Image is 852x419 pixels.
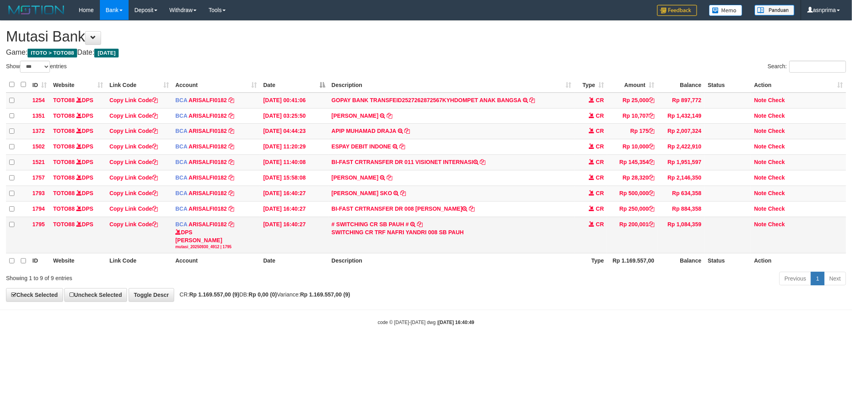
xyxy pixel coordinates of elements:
span: CR [596,128,604,134]
a: Copy Link Code [109,113,158,119]
a: ARISALFI0182 [189,174,227,181]
span: 1372 [32,128,45,134]
a: Copy BI-FAST CRTRANSFER DR 011 VISIONET INTERNASI to clipboard [480,159,486,165]
label: Show entries [6,61,67,73]
a: Copy ARISALFI0182 to clipboard [228,190,234,196]
a: TOTO88 [53,206,75,212]
th: Website: activate to sort column ascending [50,77,106,93]
a: Note [754,113,767,119]
td: [DATE] 00:41:06 [260,93,328,108]
img: Button%20Memo.svg [709,5,743,16]
label: Search: [768,61,846,73]
a: Copy Rp 10,000 to clipboard [649,143,654,150]
td: Rp 10,000 [607,139,657,155]
a: GOPAY BANK TRANSFEID2527262872567KYHDOMPET ANAK BANGSA [332,97,521,103]
input: Search: [789,61,846,73]
th: Status [705,77,751,93]
a: Note [754,206,767,212]
h1: Mutasi Bank [6,29,846,45]
a: Copy # SWITCHING CR SB PAUH # to clipboard [417,221,423,227]
a: Check Selected [6,288,63,302]
strong: Rp 0,00 (0) [248,291,277,298]
a: Copy Rp 500,000 to clipboard [649,190,654,196]
a: Copy ARISALFI0182 to clipboard [228,143,234,150]
div: mutasi_20250930_4912 | 1795 [175,244,257,250]
a: Copy GOPAY BANK TRANSFEID2527262872567KYHDOMPET ANAK BANGSA to clipboard [530,97,535,103]
a: Copy Rp 250,000 to clipboard [649,206,654,212]
td: Rp 10,707 [607,108,657,124]
strong: Rp 1.169.557,00 (9) [189,291,239,298]
td: [DATE] 04:44:23 [260,124,328,139]
a: Check [768,221,785,227]
td: Rp 28,320 [607,170,657,186]
td: DPS [50,155,106,170]
a: Copy Rp 200,001 to clipboard [649,221,654,227]
a: Check [768,159,785,165]
td: Rp 1,084,359 [657,217,705,253]
a: Note [754,159,767,165]
span: BCA [175,190,187,196]
span: CR [596,159,604,165]
td: DPS [50,201,106,217]
a: Check [768,128,785,134]
a: Check [768,97,785,103]
a: Copy ARISALFI0182 to clipboard [228,159,234,165]
td: Rp 634,358 [657,186,705,201]
span: BCA [175,159,187,165]
h4: Game: Date: [6,49,846,57]
th: Account: activate to sort column ascending [172,77,260,93]
span: CR [596,113,604,119]
div: SWITCHING CR TRF NAFRI YANDRI 008 SB PAUH [332,228,571,236]
td: [DATE] 16:40:27 [260,201,328,217]
a: Note [754,143,767,150]
a: Toggle Descr [129,288,174,302]
span: CR [596,97,604,103]
a: Copy ARISALFI0182 to clipboard [228,97,234,103]
a: ARISALFI0182 [189,143,227,150]
td: Rp 1,432,149 [657,108,705,124]
a: Check [768,113,785,119]
a: [PERSON_NAME] SKO [332,190,392,196]
span: BCA [175,221,187,227]
a: ARISALFI0182 [189,190,227,196]
span: 1757 [32,174,45,181]
span: BCA [175,97,187,103]
th: Account [172,253,260,269]
th: Type: activate to sort column ascending [574,77,607,93]
span: 1793 [32,190,45,196]
th: Type [574,253,607,269]
th: Balance [657,253,705,269]
th: Action: activate to sort column ascending [751,77,846,93]
a: Copy Link Code [109,206,158,212]
a: Note [754,128,767,134]
td: DPS [50,186,106,201]
span: 1502 [32,143,45,150]
a: TOTO88 [53,143,75,150]
a: Copy Link Code [109,143,158,150]
a: Copy ESPAY DEBIT INDONE to clipboard [399,143,405,150]
a: Copy APIP MUHAMAD DRAJA to clipboard [405,128,410,134]
th: Link Code [106,253,172,269]
a: Copy Link Code [109,159,158,165]
td: [DATE] 16:40:27 [260,186,328,201]
td: DPS [50,124,106,139]
div: DPS [PERSON_NAME] [175,228,257,250]
a: Copy MUHAMAD KHUDRI SKO to clipboard [400,190,406,196]
a: Copy ARISALFI0182 to clipboard [228,206,234,212]
th: Date: activate to sort column descending [260,77,328,93]
th: Action [751,253,846,269]
th: Amount: activate to sort column ascending [607,77,657,93]
td: Rp 884,358 [657,201,705,217]
a: TOTO88 [53,97,75,103]
a: Note [754,174,767,181]
td: DPS [50,93,106,108]
a: Note [754,97,767,103]
a: ARISALFI0182 [189,206,227,212]
a: Copy DICKY YUSUF to clipboard [387,174,392,181]
span: BCA [175,143,187,150]
td: Rp 2,007,324 [657,124,705,139]
a: Check [768,190,785,196]
a: Copy Rp 145,354 to clipboard [649,159,654,165]
td: BI-FAST CRTRANSFER DR 011 VISIONET INTERNASI [328,155,574,170]
a: Copy Rp 25,000 to clipboard [649,97,654,103]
